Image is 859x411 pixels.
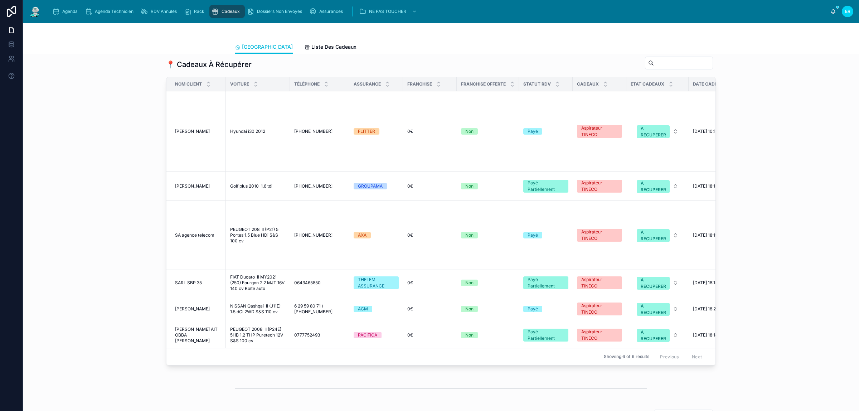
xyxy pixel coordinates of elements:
[294,303,345,315] a: 6 29 59 80 71 / [PHONE_NUMBER]
[528,276,564,289] div: Payé Partiellement
[581,180,618,193] div: Aspirateur TINECO
[523,81,551,87] span: Statut RDV
[641,125,666,138] div: A RECUPERER
[175,232,222,238] a: SA agence telecom
[175,306,222,312] a: [PERSON_NAME]
[631,226,684,245] button: Select Button
[577,180,622,193] a: Aspirateur TINECO
[175,129,210,134] span: [PERSON_NAME]
[581,329,618,342] div: Aspirateur TINECO
[304,40,356,55] a: Liste Des Cadeaux
[845,9,850,14] span: ER
[641,303,666,316] div: A RECUPERER
[465,128,474,135] div: Non
[407,306,452,312] a: 0€
[50,5,83,18] a: Agenda
[294,232,333,238] span: [PHONE_NUMBER]
[175,183,210,189] span: [PERSON_NAME]
[528,128,538,135] div: Payé
[369,9,406,14] span: NE PAS TOUCHER
[358,276,394,289] div: THELEM ASSURANCE
[523,276,568,289] a: Payé Partiellement
[209,5,245,18] a: Cadeaux
[523,329,568,342] a: Payé Partiellement
[407,306,413,312] span: 0€
[407,280,413,286] span: 0€
[631,325,684,345] a: Select Button
[407,332,413,338] span: 0€
[693,232,717,238] span: [DATE] 18:11
[230,303,286,315] span: NISSAN Qashqai II (J11E) 1.5 dCi 2WD S&S 110 cv
[523,180,568,193] a: Payé Partiellement
[641,329,666,342] div: A RECUPERER
[465,183,474,189] div: Non
[194,9,204,14] span: Rack
[693,332,718,338] span: [DATE] 18:14
[631,176,684,196] a: Select Button
[245,5,307,18] a: Dossiers Non Envoyés
[461,81,506,87] span: Franchise Offerte
[641,277,666,290] div: A RECUPERER
[175,280,202,286] span: SARL SBP 35
[693,280,718,286] span: [DATE] 18:15
[407,81,432,87] span: Franchise
[528,232,538,238] div: Payé
[407,232,452,238] a: 0€
[175,81,202,87] span: Nom Client
[354,306,399,312] a: ACM
[354,128,399,135] a: FLITTER
[693,306,718,312] span: [DATE] 18:27
[577,81,599,87] span: Cadeaux
[407,129,413,134] span: 0€
[230,183,272,189] span: Golf plus 2010 1.6 tdi
[235,40,293,54] a: [GEOGRAPHIC_DATA]
[465,280,474,286] div: Non
[631,325,684,345] button: Select Button
[631,299,684,319] a: Select Button
[230,129,265,134] span: Hyundai i30 2012
[693,183,718,189] span: [DATE] 18:15
[294,280,321,286] span: 0643465850
[465,232,474,238] div: Non
[354,232,399,238] a: AXA
[407,129,452,134] a: 0€
[407,232,413,238] span: 0€
[528,329,564,342] div: Payé Partiellement
[465,332,474,338] div: Non
[528,180,564,193] div: Payé Partiellement
[407,183,413,189] span: 0€
[407,280,452,286] a: 0€
[461,280,515,286] a: Non
[175,129,222,134] a: [PERSON_NAME]
[230,183,286,189] a: Golf plus 2010 1.6 tdi
[230,227,286,244] span: PEUGEOT 208 II (P21) 5 Portes 1.5 Blue HDi S&S 100 cv
[294,232,345,238] a: [PHONE_NUMBER]
[461,232,515,238] a: Non
[577,329,622,342] a: Aspirateur TINECO
[465,306,474,312] div: Non
[693,232,767,238] a: [DATE] 18:11
[407,183,452,189] a: 0€
[294,332,345,338] a: 0777752493
[577,125,622,138] a: Aspirateur TINECO
[175,183,222,189] a: [PERSON_NAME]
[693,306,767,312] a: [DATE] 18:27
[294,183,333,189] span: [PHONE_NUMBER]
[461,332,515,338] a: Non
[222,9,240,14] span: Cadeaux
[461,128,515,135] a: Non
[581,303,618,315] div: Aspirateur TINECO
[175,327,222,344] span: [PERSON_NAME] AIT OBBA [PERSON_NAME]
[461,306,515,312] a: Non
[294,129,333,134] span: [PHONE_NUMBER]
[641,229,666,242] div: A RECUPERER
[294,129,345,134] a: [PHONE_NUMBER]
[358,332,377,338] div: PACIFICA
[230,274,286,291] a: FIAT Ducato II MY2021 (250) Fourgon 2.2 MJT 16V 140 cv Boîte auto
[358,232,367,238] div: AXA
[294,332,320,338] span: 0777752493
[641,180,666,193] div: A RECUPERER
[230,327,286,344] a: PEUGEOT 2008 II (P24E) 5HB 1.2 THP Puretech 12V S&S 100 cv
[523,128,568,135] a: Payé
[354,332,399,338] a: PACIFICA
